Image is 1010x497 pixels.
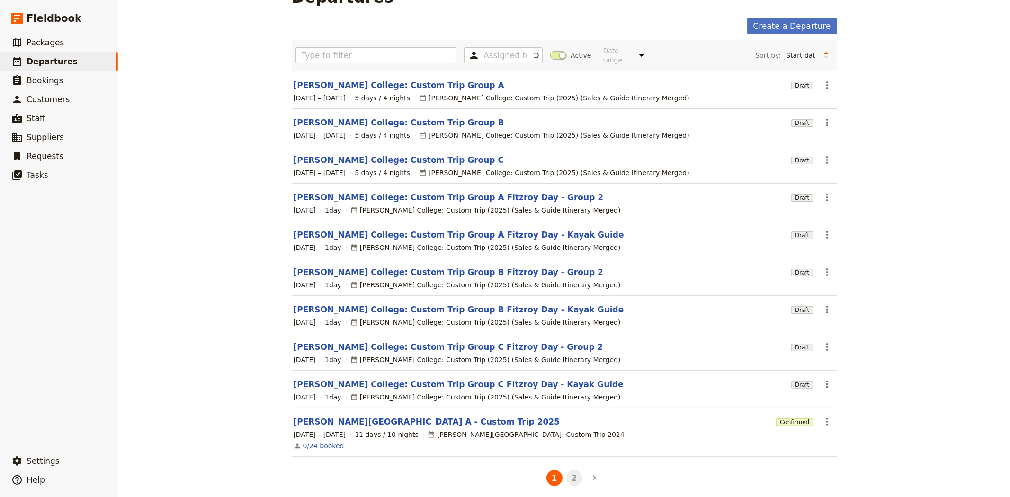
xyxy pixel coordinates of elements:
div: [PERSON_NAME] College: Custom Trip (2025) (Sales & Guide Itinerary Merged) [350,280,621,290]
span: 1 day [325,243,341,252]
button: 2 [566,470,582,486]
span: Suppliers [27,133,64,142]
a: View the bookings for this departure [303,441,344,451]
div: [PERSON_NAME] College: Custom Trip (2025) (Sales & Guide Itinerary Merged) [350,205,621,215]
span: Fieldbook [27,11,81,26]
span: [DATE] – [DATE] [294,93,346,103]
span: [DATE] – [DATE] [294,131,346,140]
a: [PERSON_NAME] College: Custom Trip Group C [294,154,504,166]
ul: Pagination [525,468,604,488]
button: Actions [819,302,835,318]
span: Departures [27,57,78,66]
span: 1 day [325,318,341,327]
span: Draft [791,194,813,202]
span: Draft [791,344,813,351]
span: Draft [791,381,813,389]
span: Confirmed [776,418,813,426]
span: [DATE] [294,318,316,327]
span: 5 days / 4 nights [355,131,410,140]
span: 5 days / 4 nights [355,168,410,177]
span: 1 day [325,355,341,364]
span: 1 day [325,280,341,290]
span: Draft [791,157,813,164]
span: Packages [27,38,64,47]
input: Assigned to [483,50,527,61]
a: [PERSON_NAME] College: Custom Trip Group A Fitzroy Day - Kayak Guide [294,229,624,240]
span: [DATE] [294,355,316,364]
span: Draft [791,231,813,239]
span: Staff [27,114,45,123]
select: Sort by: [782,48,819,62]
a: [PERSON_NAME] College: Custom Trip Group B Fitzroy Day - Group 2 [294,266,604,278]
span: Draft [791,269,813,276]
span: 1 day [325,392,341,402]
div: [PERSON_NAME] College: Custom Trip (2025) (Sales & Guide Itinerary Merged) [350,318,621,327]
span: Tasks [27,170,48,180]
a: [PERSON_NAME] College: Custom Trip Group B Fitzroy Day - Kayak Guide [294,304,624,315]
button: Next [586,470,602,486]
button: Actions [819,77,835,93]
span: [DATE] [294,280,316,290]
span: [DATE] [294,205,316,215]
a: Create a Departure [747,18,837,34]
a: [PERSON_NAME][GEOGRAPHIC_DATA] A - Custom Trip 2025 [294,416,560,427]
span: [DATE] [294,392,316,402]
a: [PERSON_NAME] College: Custom Trip Group C Fitzroy Day - Kayak Guide [294,379,624,390]
span: Active [571,51,591,60]
span: Bookings [27,76,63,85]
input: Type to filter [295,47,457,63]
button: Change sort direction [819,48,833,62]
span: Help [27,475,45,485]
div: [PERSON_NAME][GEOGRAPHIC_DATA]: Custom Trip 2024 [428,430,625,439]
button: Actions [819,414,835,430]
span: 1 day [325,205,341,215]
span: 5 days / 4 nights [355,93,410,103]
button: Actions [819,264,835,280]
span: Draft [791,306,813,314]
div: [PERSON_NAME] College: Custom Trip (2025) (Sales & Guide Itinerary Merged) [350,243,621,252]
button: Actions [819,376,835,392]
span: [DATE] [294,243,316,252]
span: Requests [27,151,63,161]
button: Actions [819,339,835,355]
a: [PERSON_NAME] College: Custom Trip Group A Fitzroy Day - Group 2 [294,192,604,203]
span: [DATE] – [DATE] [294,430,346,439]
span: Draft [791,119,813,127]
span: [DATE] – [DATE] [294,168,346,177]
span: Draft [791,82,813,89]
button: Actions [819,227,835,243]
div: [PERSON_NAME] College: Custom Trip (2025) (Sales & Guide Itinerary Merged) [350,392,621,402]
button: Actions [819,189,835,205]
a: [PERSON_NAME] College: Custom Trip Group A [294,80,504,91]
button: Actions [819,152,835,168]
div: [PERSON_NAME] College: Custom Trip (2025) (Sales & Guide Itinerary Merged) [419,168,689,177]
span: 11 days / 10 nights [355,430,419,439]
span: Sort by: [755,51,781,60]
span: Settings [27,456,60,466]
div: [PERSON_NAME] College: Custom Trip (2025) (Sales & Guide Itinerary Merged) [350,355,621,364]
a: [PERSON_NAME] College: Custom Trip Group C Fitzroy Day - Group 2 [294,341,603,353]
button: Actions [819,115,835,131]
div: [PERSON_NAME] College: Custom Trip (2025) (Sales & Guide Itinerary Merged) [419,131,689,140]
div: [PERSON_NAME] College: Custom Trip (2025) (Sales & Guide Itinerary Merged) [419,93,689,103]
button: 1 [546,470,563,486]
a: [PERSON_NAME] College: Custom Trip Group B [294,117,504,128]
span: Customers [27,95,70,104]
